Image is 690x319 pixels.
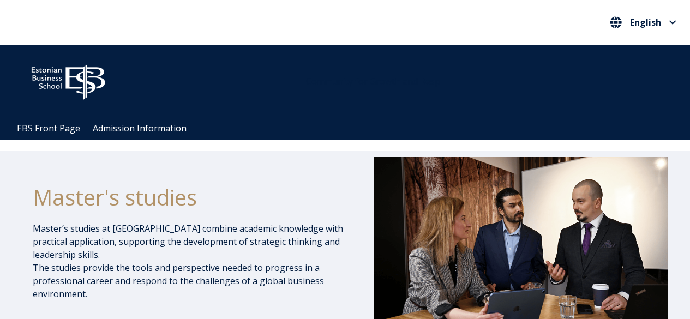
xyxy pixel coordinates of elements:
[11,117,690,140] div: Navigation Menu
[33,222,349,300] p: Master’s studies at [GEOGRAPHIC_DATA] combine academic knowledge with practical application, supp...
[607,14,679,32] nav: Select your language
[306,75,440,87] span: Community for Growth and Resp
[607,14,679,31] button: English
[22,56,115,103] img: ebs_logo2016_white
[630,18,661,27] span: English
[93,122,187,134] a: Admission Information
[33,184,349,211] h1: Master's studies
[17,122,80,134] a: EBS Front Page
